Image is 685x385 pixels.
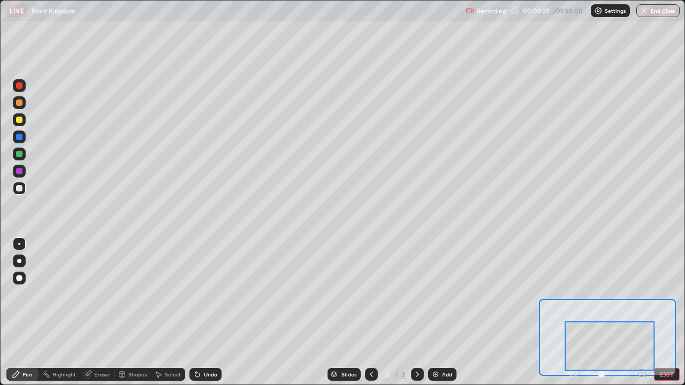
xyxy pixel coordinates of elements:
[594,6,603,15] img: class-settings-icons
[32,6,75,15] p: Plant Kingdom
[52,372,76,377] div: Highlight
[395,371,398,378] div: /
[400,369,407,379] div: 3
[204,372,217,377] div: Undo
[605,8,626,13] p: Settings
[94,372,110,377] div: Eraser
[640,6,649,15] img: end-class-cross
[10,6,24,15] p: LIVE
[431,370,440,379] img: add-slide-button
[442,372,452,377] div: Add
[654,368,680,381] button: EXIT
[165,372,181,377] div: Select
[382,371,393,378] div: 3
[22,372,32,377] div: Pen
[636,4,680,17] button: End Class
[341,372,356,377] div: Slides
[128,372,147,377] div: Shapes
[466,6,474,15] img: recording.375f2c34.svg
[476,7,506,15] p: Recording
